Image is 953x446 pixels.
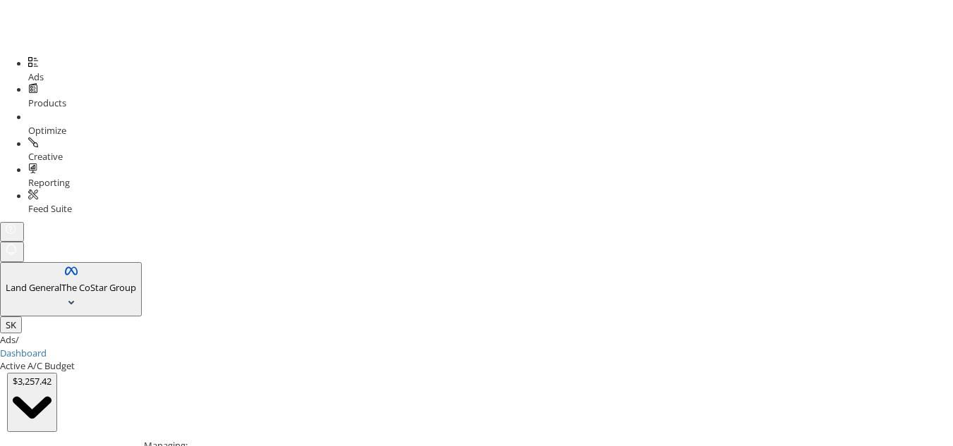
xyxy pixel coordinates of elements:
span: / [16,333,19,346]
div: $3,257.42 [13,375,51,388]
span: SK [6,318,16,331]
span: Land General [6,281,61,294]
span: Optimize [28,124,66,137]
button: $3,257.42 [7,373,57,432]
span: Creative [28,150,63,163]
span: Products [28,97,66,109]
span: Ads [28,70,44,83]
span: The CoStar Group [61,281,136,294]
span: Feed Suite [28,202,72,215]
span: Reporting [28,176,70,189]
